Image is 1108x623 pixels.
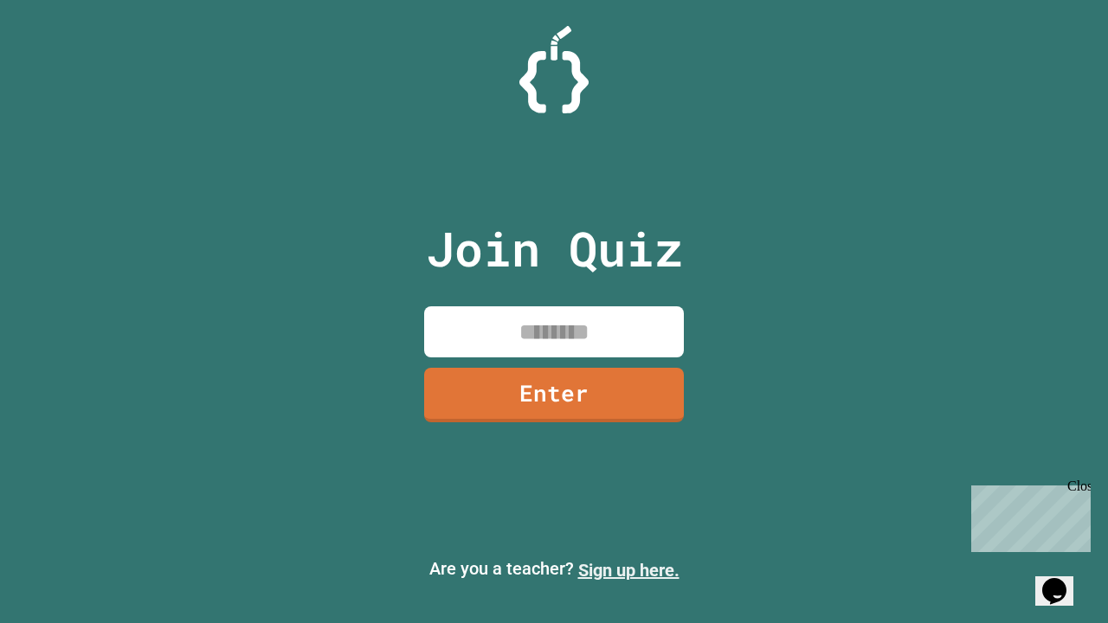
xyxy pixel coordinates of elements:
iframe: chat widget [1035,554,1091,606]
p: Are you a teacher? [14,556,1094,583]
img: Logo.svg [519,26,589,113]
a: Sign up here. [578,560,680,581]
a: Enter [424,368,684,422]
p: Join Quiz [426,213,683,285]
div: Chat with us now!Close [7,7,119,110]
iframe: chat widget [964,478,1091,552]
